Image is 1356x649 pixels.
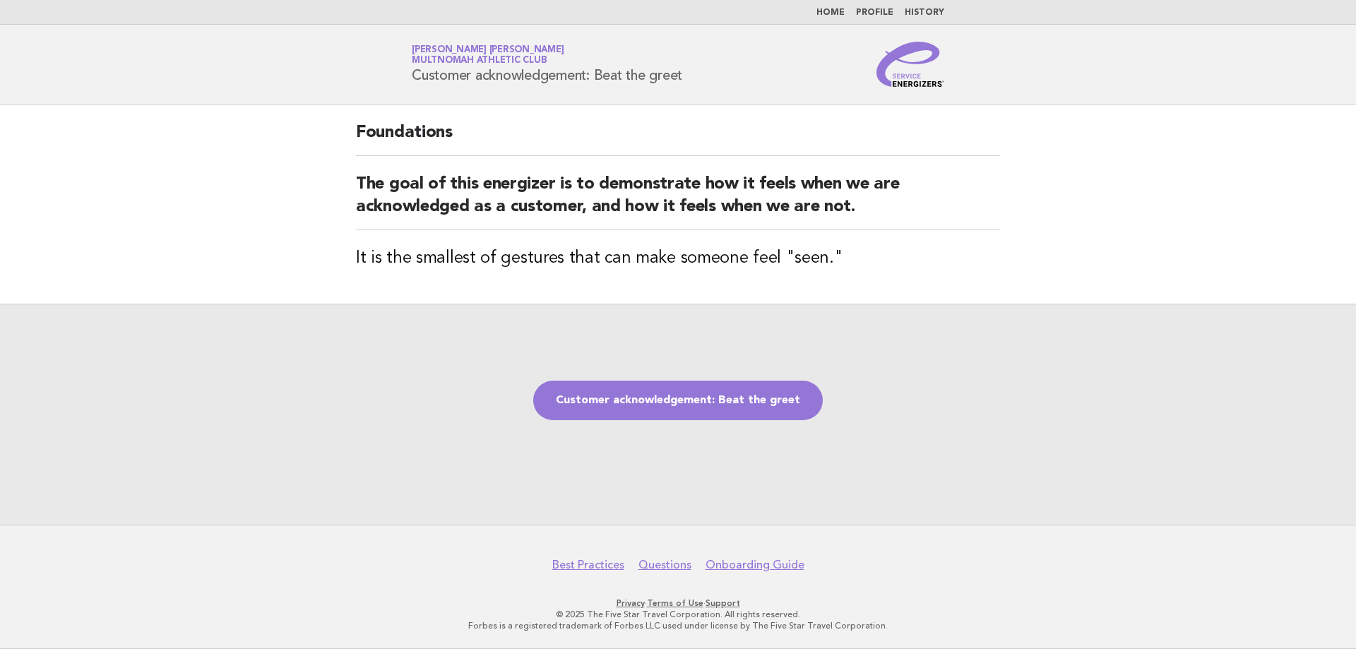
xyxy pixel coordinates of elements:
span: Multnomah Athletic Club [412,56,547,66]
h3: It is the smallest of gestures that can make someone feel "seen." [356,247,1000,270]
a: [PERSON_NAME] [PERSON_NAME]Multnomah Athletic Club [412,45,564,65]
a: Terms of Use [647,598,703,608]
p: © 2025 The Five Star Travel Corporation. All rights reserved. [246,609,1110,620]
a: History [905,8,944,17]
p: · · [246,597,1110,609]
h2: Foundations [356,121,1000,156]
a: Support [706,598,740,608]
h2: The goal of this energizer is to demonstrate how it feels when we are acknowledged as a customer,... [356,173,1000,230]
a: Customer acknowledgement: Beat the greet [533,381,823,420]
p: Forbes is a registered trademark of Forbes LLC used under license by The Five Star Travel Corpora... [246,620,1110,631]
a: Profile [856,8,893,17]
h1: Customer acknowledgement: Beat the greet [412,46,682,83]
img: Service Energizers [876,42,944,87]
a: Onboarding Guide [706,558,804,572]
a: Best Practices [552,558,624,572]
a: Home [816,8,845,17]
a: Questions [638,558,691,572]
a: Privacy [617,598,645,608]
